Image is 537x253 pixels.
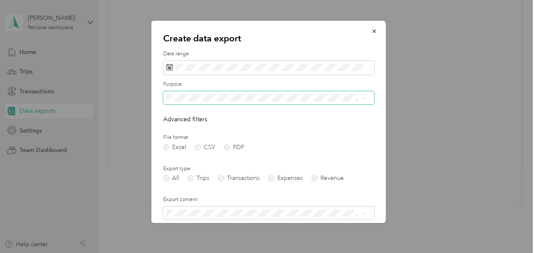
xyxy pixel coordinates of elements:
[163,81,374,88] label: Purpose
[163,115,374,124] p: Advanced filters
[163,33,374,44] p: Create data export
[188,175,209,181] label: Trips
[490,206,537,253] iframe: Everlance-gr Chat Button Frame
[163,165,374,173] label: Export type
[224,144,244,150] label: PDF
[312,175,344,181] label: Revenue
[163,196,374,204] label: Export content
[195,144,215,150] label: CSV
[218,175,260,181] label: Transactions
[163,50,374,58] label: Date range
[268,175,303,181] label: Expenses
[163,134,374,141] label: File format
[163,175,179,181] label: All
[163,144,186,150] label: Excel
